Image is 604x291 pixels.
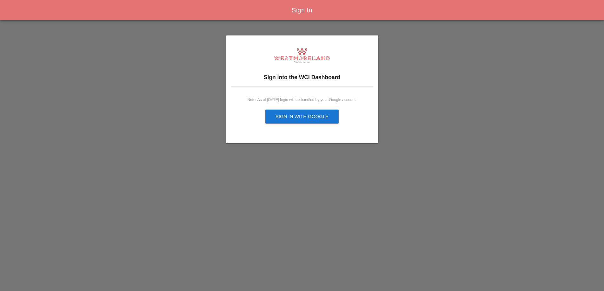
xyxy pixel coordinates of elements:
h3: Sign into the WCI Dashboard [231,73,373,81]
div: Note: As of [DATE] login will be handled by your Google account. [236,97,368,103]
div: Sign in with Google [276,113,329,120]
span: Sign In [292,7,312,14]
img: logo [274,48,330,63]
button: Sign in with Google [265,110,339,123]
